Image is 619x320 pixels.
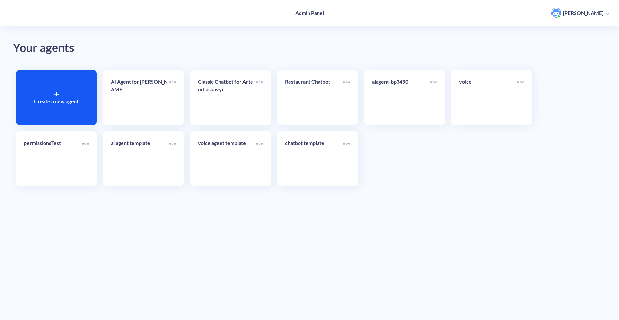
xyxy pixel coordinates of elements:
[372,78,430,117] a: aiagent-bp3490
[111,78,169,93] p: AI Agent for [PERSON_NAME]
[285,78,343,117] a: Restaurant Chatbot
[198,139,256,178] a: voice agent template
[372,78,430,85] p: aiagent-bp3490
[198,139,256,147] p: voice agent template
[459,78,517,85] p: voice
[111,139,169,178] a: ai agent template
[285,139,343,178] a: chatbot template
[198,78,256,117] a: Classic Chatbot for Artem Laskavyi
[295,10,324,16] h4: Admin Panel
[285,139,343,147] p: chatbot template
[13,39,606,57] div: Your agents
[111,139,169,147] p: ai agent template
[24,139,82,147] p: permissionsTest
[459,78,517,117] a: voice
[285,78,343,85] p: Restaurant Chatbot
[198,78,256,93] p: Classic Chatbot for Artem Laskavyi
[551,8,561,18] img: user photo
[34,97,79,105] p: Create a new agent
[24,139,82,178] a: permissionsTest
[563,9,604,16] p: [PERSON_NAME]
[111,78,169,117] a: AI Agent for [PERSON_NAME]
[548,7,613,19] button: user photo[PERSON_NAME]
